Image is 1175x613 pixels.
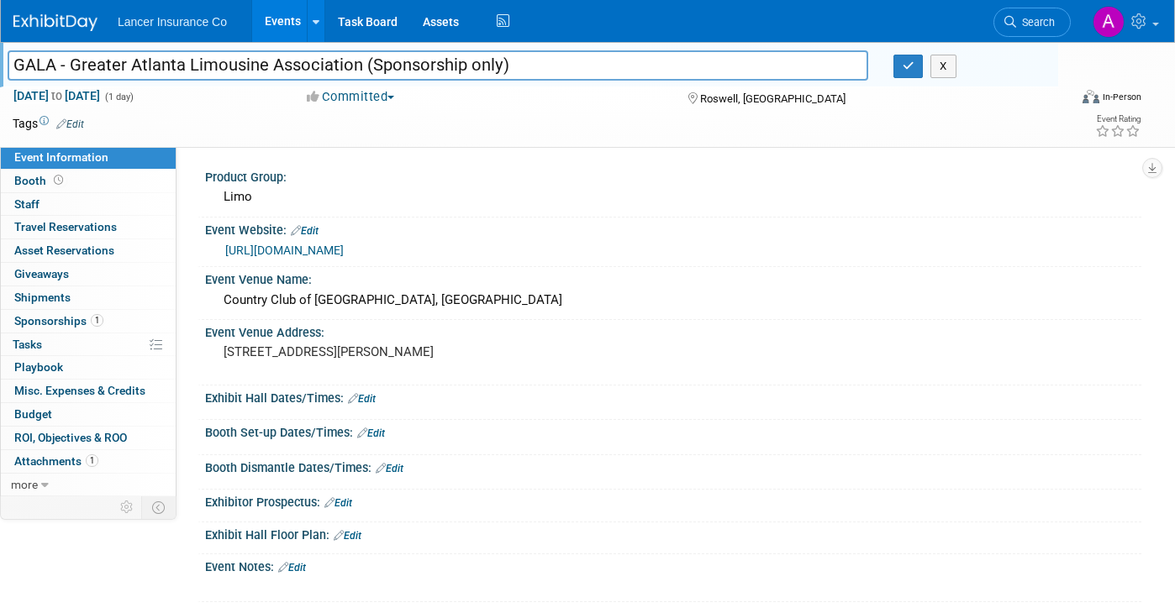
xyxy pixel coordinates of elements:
a: Edit [357,427,385,439]
div: In-Person [1102,91,1141,103]
span: Staff [14,197,40,211]
a: Edit [376,463,403,474]
div: Exhibit Hall Floor Plan: [205,522,1141,544]
span: Attachments [14,454,98,468]
a: Shipments [1,286,176,309]
td: Tags [13,115,84,132]
span: Search [1016,16,1055,29]
button: X [930,55,956,78]
pre: [STREET_ADDRESS][PERSON_NAME] [224,344,577,359]
span: Event Information [14,150,108,164]
span: Playbook [14,360,63,374]
div: Event Notes: [205,554,1141,576]
a: Playbook [1,356,176,379]
span: 1 [91,314,103,327]
a: Booth [1,170,176,192]
a: Asset Reservations [1,239,176,262]
img: Ann Barron [1093,6,1125,38]
a: Budget [1,403,176,426]
a: Edit [291,225,319,237]
div: Booth Set-up Dates/Times: [205,420,1141,442]
div: Booth Dismantle Dates/Times: [205,455,1141,477]
span: Lancer Insurance Co [118,15,227,29]
div: Country Club of [GEOGRAPHIC_DATA], [GEOGRAPHIC_DATA] [218,287,1129,313]
a: Misc. Expenses & Credits [1,380,176,402]
div: Product Group: [205,165,1141,186]
a: [URL][DOMAIN_NAME] [225,244,344,257]
a: more [1,474,176,496]
td: Personalize Event Tab Strip [113,496,142,518]
img: Format-Inperson.png [1083,90,1099,103]
a: Edit [278,562,306,574]
a: Staff [1,193,176,216]
span: Asset Reservations [14,244,114,257]
span: Tasks [13,338,42,351]
a: Search [993,8,1071,37]
td: Toggle Event Tabs [142,496,177,518]
span: Roswell, [GEOGRAPHIC_DATA] [700,92,846,105]
a: Edit [334,530,361,542]
a: Travel Reservations [1,216,176,238]
div: Event Website: [205,217,1141,239]
span: Sponsorships [14,314,103,327]
a: Edit [324,497,352,509]
div: Exhibit Hall Dates/Times: [205,385,1141,407]
span: [DATE] [DATE] [13,88,101,103]
a: Sponsorships1 [1,310,176,333]
div: Exhibitor Prospectus: [205,490,1141,511]
span: ROI, Objectives & ROO [14,431,127,444]
span: to [49,89,65,102]
span: (1 day) [103,92,134,102]
div: Event Venue Name: [205,267,1141,288]
a: Giveaways [1,263,176,286]
div: Limo [218,184,1129,210]
div: Event Venue Address: [205,320,1141,341]
span: Booth [14,174,66,187]
div: Event Rating [1095,115,1141,123]
span: Misc. Expenses & Credits [14,384,145,397]
span: 1 [86,454,98,467]
img: ExhibitDay [13,14,97,31]
a: Event Information [1,146,176,169]
span: more [11,478,38,491]
span: Shipments [14,291,71,304]
a: ROI, Objectives & ROO [1,427,176,449]
a: Attachments1 [1,450,176,473]
button: Committed [301,88,401,106]
div: Event Format [974,87,1141,113]
a: Tasks [1,333,176,356]
span: Budget [14,407,52,421]
span: Travel Reservations [14,220,117,233]
span: Giveaways [14,267,69,280]
a: Edit [348,393,376,405]
span: Booth not reserved yet [50,174,66,186]
a: Edit [56,118,84,130]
